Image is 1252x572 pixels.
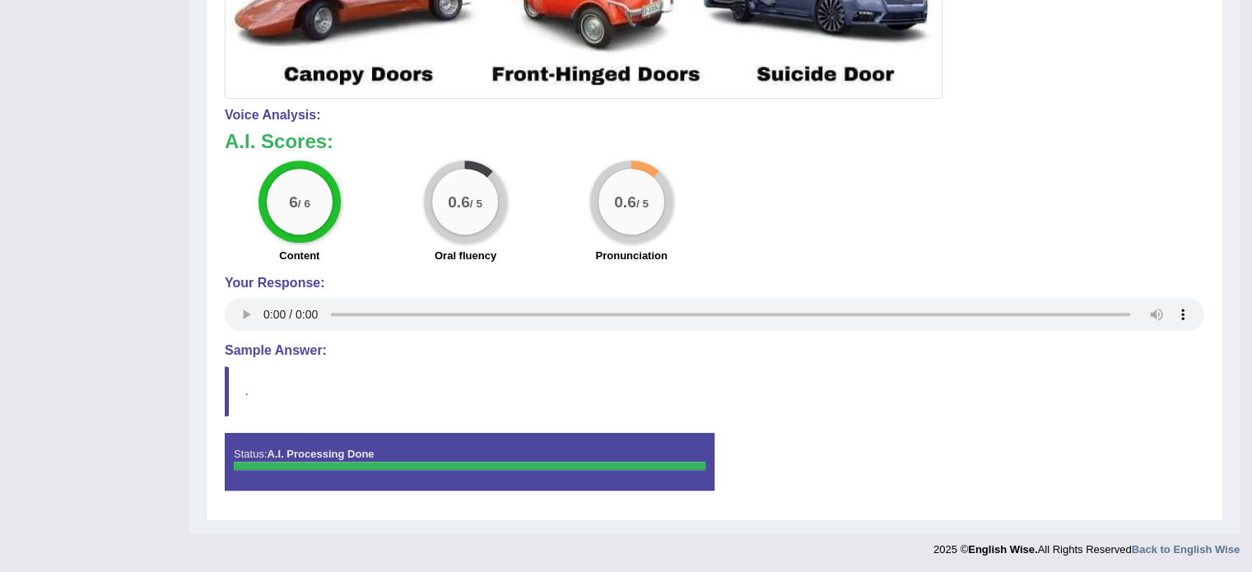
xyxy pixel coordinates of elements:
[225,108,1204,123] h4: Voice Analysis:
[225,130,333,152] b: A.I. Scores:
[614,193,636,211] big: 0.6
[279,248,319,263] label: Content
[225,343,1204,358] h4: Sample Answer:
[298,198,310,210] small: / 6
[435,248,496,263] label: Oral fluency
[267,448,374,460] strong: A.I. Processing Done
[225,433,714,491] div: Status:
[933,533,1240,557] div: 2025 © All Rights Reserved
[595,248,667,263] label: Pronunciation
[636,198,649,210] small: / 5
[225,366,1204,416] blockquote: .
[1132,543,1240,556] a: Back to English Wise
[968,543,1037,556] strong: English Wise.
[449,193,471,211] big: 0.6
[470,198,482,210] small: / 5
[289,193,298,211] big: 6
[225,276,1204,291] h4: Your Response:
